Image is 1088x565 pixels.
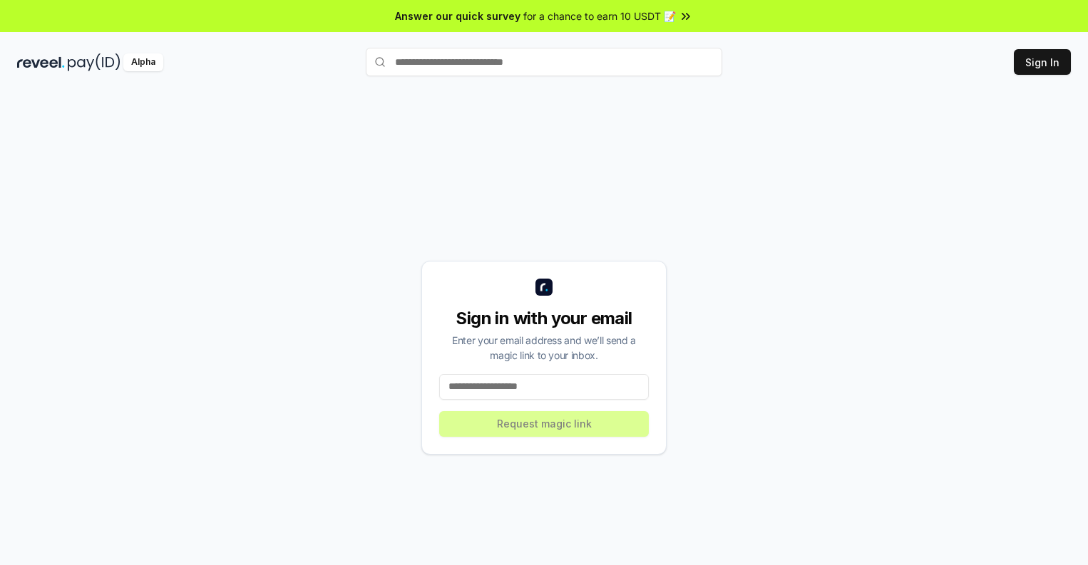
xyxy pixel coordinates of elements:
[535,279,553,296] img: logo_small
[523,9,676,24] span: for a chance to earn 10 USDT 📝
[17,53,65,71] img: reveel_dark
[123,53,163,71] div: Alpha
[68,53,120,71] img: pay_id
[1014,49,1071,75] button: Sign In
[439,333,649,363] div: Enter your email address and we’ll send a magic link to your inbox.
[439,307,649,330] div: Sign in with your email
[395,9,520,24] span: Answer our quick survey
